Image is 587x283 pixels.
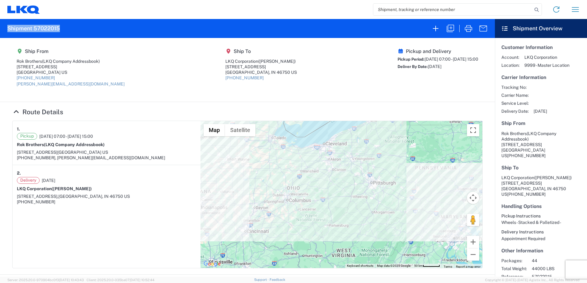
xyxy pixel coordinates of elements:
strong: LKQ Corporation [17,186,92,191]
h5: Ship To [501,165,581,171]
span: [DATE] 07:00 - [DATE] 15:00 [39,134,93,139]
span: (LKQ Company Addressbook) [501,131,556,141]
button: Map Scale: 50 km per 52 pixels [412,264,442,268]
a: Support [254,278,270,281]
span: Packages: [501,258,527,263]
span: [DATE] [42,178,55,183]
span: Pickup [17,133,37,140]
span: [STREET_ADDRESS] [17,150,57,155]
span: [PHONE_NUMBER] [507,153,546,158]
span: LKQ Corporation [STREET_ADDRESS] [501,175,572,186]
button: Zoom out [467,248,479,261]
a: Hide Details [12,108,63,116]
h5: Ship From [501,120,581,126]
span: Tracking No: [501,85,529,90]
span: Server: 2025.20.0-970904bc0f3 [7,278,84,282]
span: 50 km [414,264,423,267]
div: [PHONE_NUMBER] [17,199,196,205]
span: [DATE] 10:52:44 [130,278,154,282]
h5: Pickup and Delivery [398,48,478,54]
div: [GEOGRAPHIC_DATA] US [17,70,125,75]
span: Service Level: [501,100,529,106]
h6: Pickup Instructions [501,213,581,219]
span: 44 [532,258,584,263]
input: Shipment, tracking or reference number [373,4,532,15]
strong: 1. [17,125,20,133]
span: Rok Brothers [501,131,527,136]
span: ([PERSON_NAME]) [534,175,572,180]
div: Appointment Required [501,236,581,241]
span: Delivery Date: [501,108,529,114]
span: Copyright © [DATE]-[DATE] Agistix Inc., All Rights Reserved [485,277,580,283]
span: Delivery [17,177,40,184]
span: [DATE] [534,108,547,114]
a: Feedback [270,278,285,281]
span: Account: [501,55,519,60]
button: Drag Pegman onto the map to open Street View [467,214,479,226]
header: Shipment Overview [495,19,587,38]
strong: 2. [17,169,21,177]
span: Reference: [501,274,527,279]
div: Rok Brothers [17,58,125,64]
a: Terms [444,265,452,268]
span: [DATE] 07:00 - [DATE] 15:00 [425,57,478,62]
div: Wheels - Stacked & Palletized - [501,220,581,225]
h2: Shipment 57022015 [7,25,60,32]
img: Google [202,260,222,268]
h5: Ship From [17,48,125,54]
span: (LKQ Company Addressbook) [42,59,100,64]
div: [STREET_ADDRESS] [225,64,297,70]
button: Show satellite imagery [225,124,255,136]
span: [DATE] 10:43:43 [59,278,84,282]
button: Keyboard shortcuts [347,264,373,268]
span: [GEOGRAPHIC_DATA], IN 46750 US [58,194,130,199]
h5: Other Information [501,248,581,254]
button: Toggle fullscreen view [467,124,479,136]
span: ([PERSON_NAME]) [52,186,92,191]
strong: Rok Brothers [17,142,105,147]
div: [PHONE_NUMBER], [PERSON_NAME][EMAIL_ADDRESS][DOMAIN_NAME] [17,155,196,160]
address: [GEOGRAPHIC_DATA] US [501,131,581,158]
a: Report a map error [456,265,480,268]
span: LKQ Corporation [524,55,570,60]
a: [PERSON_NAME][EMAIL_ADDRESS][DOMAIN_NAME] [17,81,125,86]
span: [PHONE_NUMBER] [507,192,546,197]
span: Location: [501,62,519,68]
h5: Handling Options [501,203,581,209]
a: [PHONE_NUMBER] [225,75,264,80]
span: [STREET_ADDRESS] [501,142,542,147]
span: Total Weight: [501,266,527,271]
button: Map camera controls [467,192,479,204]
span: 57022015 [532,274,584,279]
h5: Ship To [225,48,297,54]
div: [GEOGRAPHIC_DATA], IN 46750 US [225,70,297,75]
span: 9999 - Master Location [524,62,570,68]
h6: Delivery Instructions [501,229,581,235]
address: [GEOGRAPHIC_DATA], IN 46750 US [501,175,581,197]
span: (LKQ Company Addressbook) [44,142,105,147]
span: Pickup Period: [398,57,425,62]
span: Map data ©2025 Google [377,264,410,267]
div: LKQ Corporation [225,58,297,64]
span: Carrier Name: [501,92,529,98]
span: [DATE] [428,64,441,69]
button: Zoom in [467,236,479,248]
button: Show street map [204,124,225,136]
h5: Customer Information [501,44,581,50]
span: [STREET_ADDRESS], [17,194,58,199]
a: Open this area in Google Maps (opens a new window) [202,260,222,268]
span: Client: 2025.20.0-035ba07 [87,278,154,282]
div: [STREET_ADDRESS] [17,64,125,70]
a: [PHONE_NUMBER] [17,75,55,80]
span: ([PERSON_NAME]) [258,59,296,64]
span: Deliver By Date: [398,64,428,69]
span: 44000 LBS [532,266,584,271]
span: [GEOGRAPHIC_DATA] US [57,150,108,155]
h5: Carrier Information [501,74,581,80]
